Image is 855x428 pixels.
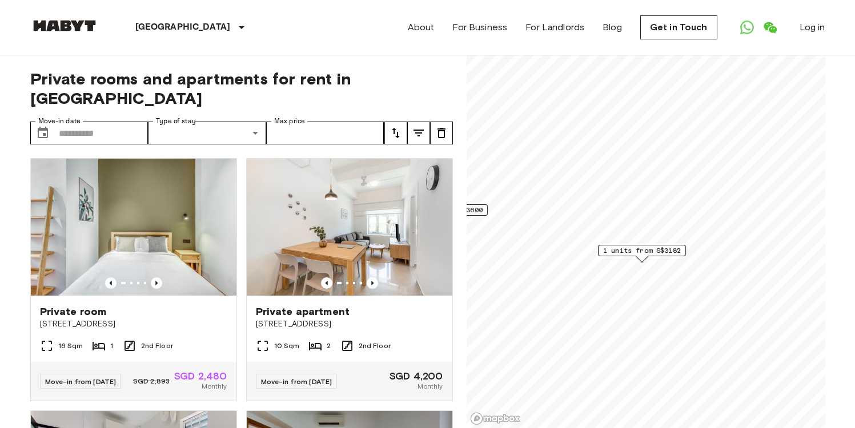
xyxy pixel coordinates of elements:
[408,21,435,34] a: About
[736,16,758,39] a: Open WhatsApp
[758,16,781,39] a: Open WeChat
[384,122,407,144] button: tune
[407,122,430,144] button: tune
[603,21,622,34] a: Blog
[430,122,453,144] button: tune
[274,341,300,351] span: 10 Sqm
[367,277,378,289] button: Previous image
[40,305,107,318] span: Private room
[452,21,507,34] a: For Business
[261,377,332,386] span: Move-in from [DATE]
[327,341,331,351] span: 2
[247,159,452,296] img: Marketing picture of unit SG-01-054-005-01
[31,159,236,296] img: Marketing picture of unit SG-01-021-008-01
[525,21,584,34] a: For Landlords
[405,205,483,215] span: 1 units from S$3600
[390,371,443,381] span: SGD 4,200
[274,116,305,126] label: Max price
[256,305,350,318] span: Private apartment
[359,341,391,351] span: 2nd Floor
[45,377,117,386] span: Move-in from [DATE]
[151,277,162,289] button: Previous image
[135,21,231,34] p: [GEOGRAPHIC_DATA]
[141,341,173,351] span: 2nd Floor
[38,116,81,126] label: Move-in date
[30,158,237,401] a: Marketing picture of unit SG-01-021-008-01Previous imagePrevious imagePrivate room[STREET_ADDRESS...
[470,412,520,425] a: Mapbox logo
[603,245,681,256] span: 1 units from S$3182
[321,277,332,289] button: Previous image
[133,376,170,386] span: SGD 2,893
[256,318,443,330] span: [STREET_ADDRESS]
[598,245,686,263] div: Map marker
[202,381,227,391] span: Monthly
[30,69,453,108] span: Private rooms and apartments for rent in [GEOGRAPHIC_DATA]
[156,116,196,126] label: Type of stay
[246,158,453,401] a: Marketing picture of unit SG-01-054-005-01Previous imagePrevious imagePrivate apartment[STREET_AD...
[174,371,227,381] span: SGD 2,480
[105,277,117,289] button: Previous image
[40,318,227,330] span: [STREET_ADDRESS]
[640,15,717,39] a: Get in Touch
[110,341,113,351] span: 1
[418,381,443,391] span: Monthly
[800,21,825,34] a: Log in
[400,204,488,222] div: Map marker
[58,341,83,351] span: 16 Sqm
[31,122,54,144] button: Choose date
[30,20,99,31] img: Habyt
